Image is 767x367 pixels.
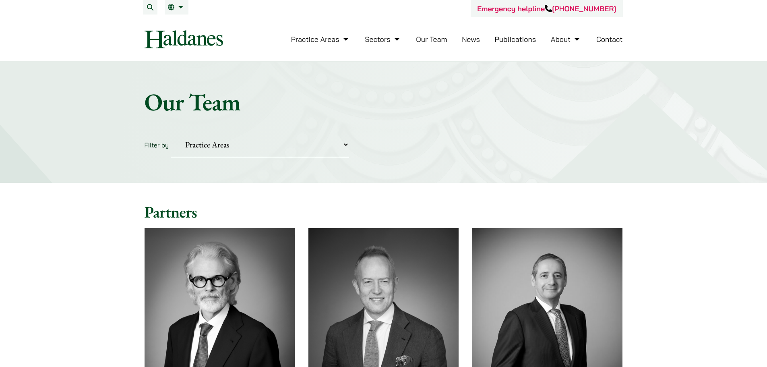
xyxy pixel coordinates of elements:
label: Filter by [145,141,169,149]
h2: Partners [145,202,623,222]
a: About [551,35,581,44]
a: Our Team [416,35,447,44]
a: Publications [495,35,536,44]
a: Emergency helpline[PHONE_NUMBER] [477,4,616,13]
a: EN [168,4,185,10]
h1: Our Team [145,87,623,116]
a: Practice Areas [291,35,350,44]
img: Logo of Haldanes [145,30,223,48]
a: Sectors [365,35,401,44]
a: News [462,35,480,44]
a: Contact [596,35,623,44]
